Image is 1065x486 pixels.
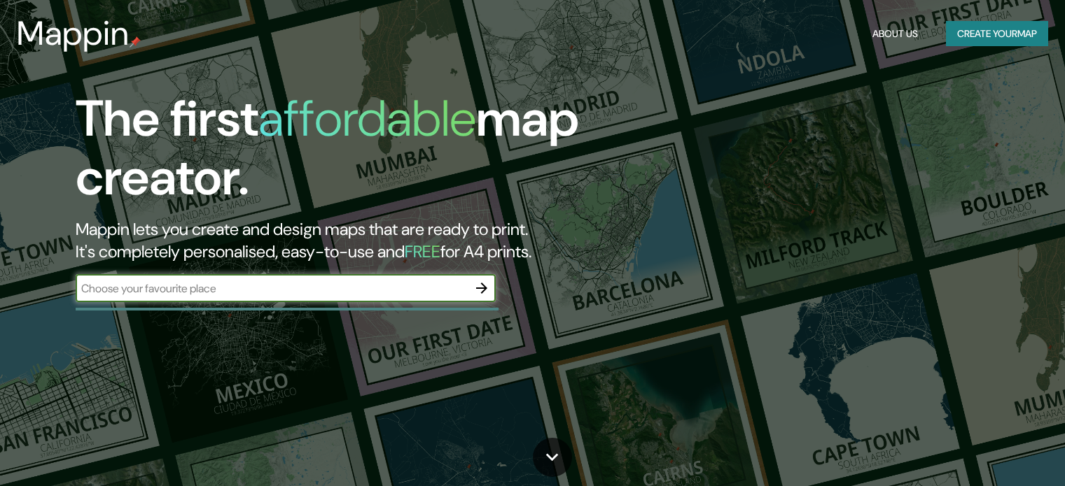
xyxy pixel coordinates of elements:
button: About Us [867,21,924,47]
img: mappin-pin [130,36,141,48]
h1: affordable [258,86,476,151]
input: Choose your favourite place [76,280,468,296]
button: Create yourmap [946,21,1048,47]
h3: Mappin [17,14,130,53]
h5: FREE [405,241,440,262]
h2: Mappin lets you create and design maps that are ready to print. It's completely personalised, eas... [76,218,608,263]
h1: The first map creator. [76,90,608,218]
